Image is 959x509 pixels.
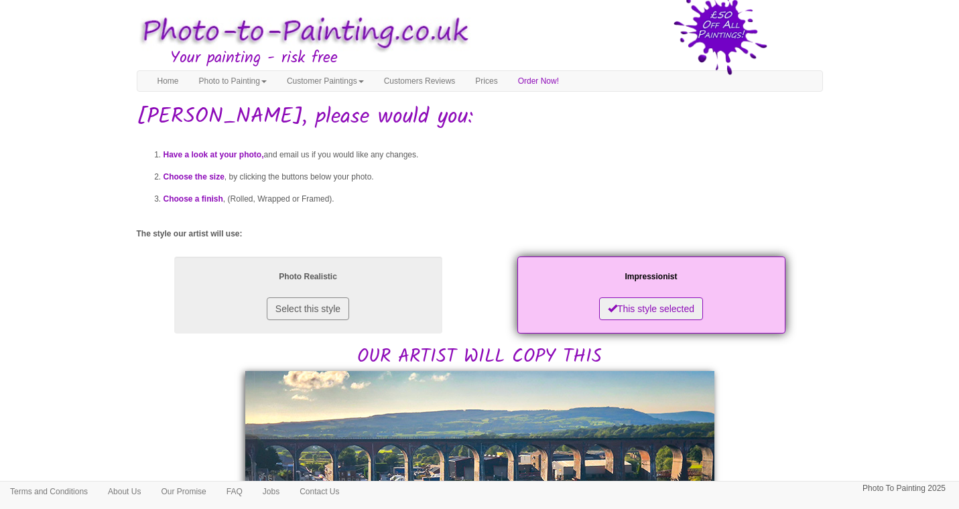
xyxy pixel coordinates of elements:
[188,270,429,284] p: Photo Realistic
[147,71,189,91] a: Home
[531,270,772,284] p: Impressionist
[253,482,290,502] a: Jobs
[137,105,823,129] h1: [PERSON_NAME], please would you:
[130,7,473,58] img: Photo to Painting
[465,71,507,91] a: Prices
[374,71,466,91] a: Customers Reviews
[508,71,569,91] a: Order Now!
[164,172,225,181] span: Choose the size
[151,482,216,502] a: Our Promise
[216,482,253,502] a: FAQ
[267,297,349,320] button: Select this style
[277,71,374,91] a: Customer Paintings
[164,166,823,188] li: , by clicking the buttons below your photo.
[164,144,823,166] li: and email us if you would like any changes.
[137,228,243,240] label: The style our artist will use:
[862,482,946,496] p: Photo To Painting 2025
[290,482,349,502] a: Contact Us
[170,50,823,67] h3: Your painting - risk free
[98,482,151,502] a: About Us
[137,253,823,368] h2: OUR ARTIST WILL COPY THIS
[164,194,223,204] span: Choose a finish
[164,150,264,159] span: Have a look at your photo,
[164,188,823,210] li: , (Rolled, Wrapped or Framed).
[599,297,703,320] button: This style selected
[189,71,277,91] a: Photo to Painting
